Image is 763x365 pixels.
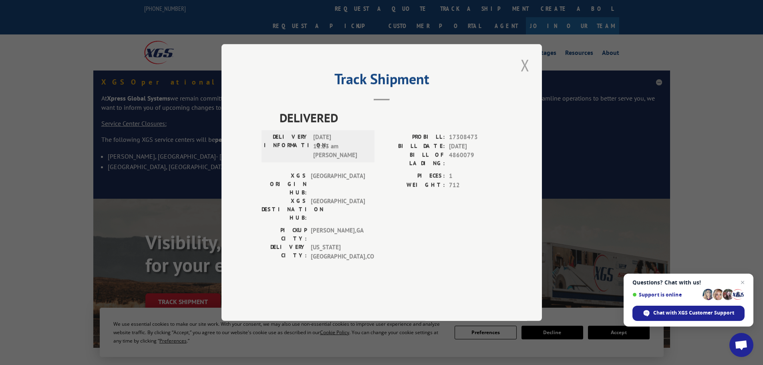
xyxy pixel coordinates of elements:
span: DELIVERED [280,109,502,127]
a: Open chat [729,333,753,357]
button: Close modal [518,54,532,76]
span: [US_STATE][GEOGRAPHIC_DATA] , CO [311,243,365,261]
span: Questions? Chat with us! [632,279,745,286]
span: 712 [449,181,502,190]
label: PICKUP CITY: [262,226,307,243]
label: DELIVERY CITY: [262,243,307,261]
label: PIECES: [382,171,445,181]
span: 17308473 [449,133,502,142]
span: [GEOGRAPHIC_DATA] [311,197,365,222]
span: [DATE] 11:23 am [PERSON_NAME] [313,133,367,160]
span: Chat with XGS Customer Support [632,306,745,321]
label: WEIGHT: [382,181,445,190]
span: 4860079 [449,151,502,167]
span: 1 [449,171,502,181]
span: Support is online [632,292,700,298]
label: BILL OF LADING: [382,151,445,167]
span: [DATE] [449,142,502,151]
span: [GEOGRAPHIC_DATA] [311,171,365,197]
label: XGS ORIGIN HUB: [262,171,307,197]
span: Chat with XGS Customer Support [653,309,734,317]
h2: Track Shipment [262,73,502,89]
label: XGS DESTINATION HUB: [262,197,307,222]
label: DELIVERY INFORMATION: [264,133,309,160]
label: PROBILL: [382,133,445,142]
label: BILL DATE: [382,142,445,151]
span: [PERSON_NAME] , GA [311,226,365,243]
